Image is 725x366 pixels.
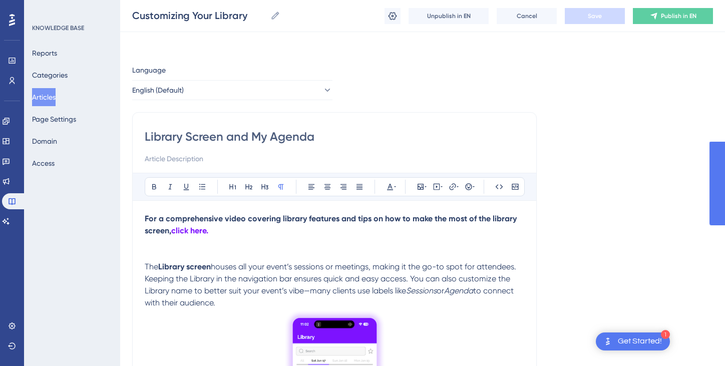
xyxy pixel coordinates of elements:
em: Agenda [444,286,473,295]
strong: For a comprehensive video covering library features and tips on how to make the most of the libra... [145,214,519,235]
span: houses all your event’s sessions or meetings, making it the go-to spot for attendees. Keeping the... [145,262,518,295]
span: Unpublish in EN [427,12,471,20]
input: Article Description [145,153,524,165]
div: Open Get Started! checklist, remaining modules: 1 [596,332,670,350]
span: Publish in EN [661,12,696,20]
span: The [145,262,158,271]
iframe: UserGuiding AI Assistant Launcher [683,326,713,356]
img: launcher-image-alternative-text [602,335,614,347]
button: Domain [32,132,57,150]
button: Page Settings [32,110,76,128]
button: Cancel [497,8,557,24]
div: KNOWLEDGE BASE [32,24,84,32]
span: Save [588,12,602,20]
button: Publish in EN [633,8,713,24]
button: English (Default) [132,80,332,100]
span: English (Default) [132,84,184,96]
a: click here. [171,226,208,235]
button: Articles [32,88,56,106]
input: Article Title [145,129,524,145]
div: Get Started! [618,336,662,347]
strong: Library screen [158,262,211,271]
button: Save [565,8,625,24]
div: 1 [661,330,670,339]
button: Access [32,154,55,172]
button: Unpublish in EN [409,8,489,24]
button: Categories [32,66,68,84]
input: Article Name [132,9,266,23]
button: Reports [32,44,57,62]
span: Cancel [517,12,537,20]
span: or [437,286,444,295]
span: Language [132,64,166,76]
em: Sessions [406,286,437,295]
